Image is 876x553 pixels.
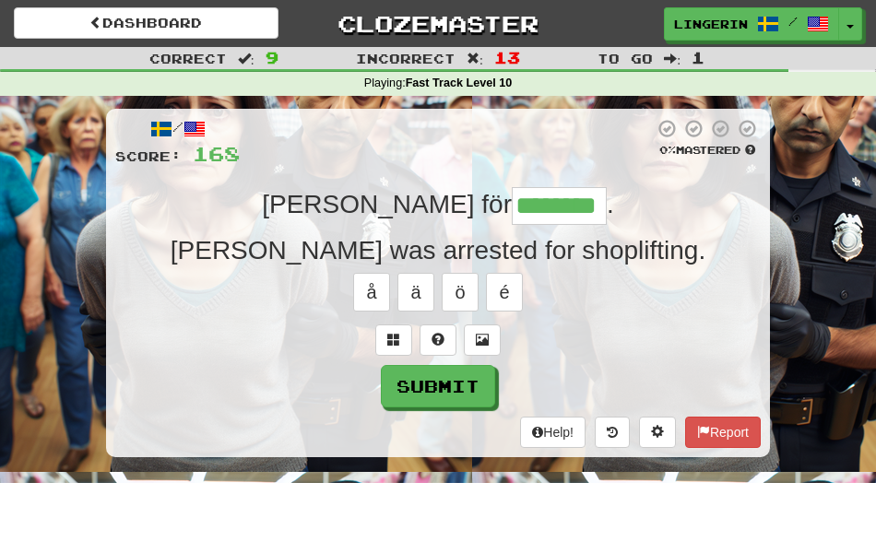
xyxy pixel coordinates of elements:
button: é [486,273,523,312]
a: Dashboard [14,7,278,39]
a: LingeringBird3394 / [664,7,839,41]
span: To go [598,51,653,66]
span: 168 [193,142,240,165]
span: 13 [494,48,520,66]
button: Submit [381,365,495,407]
a: Clozemaster [306,7,571,40]
strong: Fast Track Level 10 [406,76,513,89]
button: Round history (alt+y) [595,417,630,448]
span: LingeringBird3394 [674,16,748,32]
button: Help! [520,417,586,448]
button: Show image (alt+x) [464,324,501,356]
span: : [467,52,483,65]
div: Mastered [654,143,761,158]
span: 9 [266,48,278,66]
div: / [115,118,240,141]
button: Single letter hint - you only get 1 per sentence and score half the points! alt+h [420,324,456,356]
button: ä [397,273,434,312]
span: 1 [692,48,704,66]
span: Incorrect [356,51,456,66]
button: å [353,273,390,312]
div: [PERSON_NAME] was arrested for shoplifting. [115,232,761,269]
button: ö [442,273,479,312]
span: : [664,52,681,65]
span: / [788,15,798,28]
span: Score: [115,148,182,164]
button: Switch sentence to multiple choice alt+p [375,324,412,356]
span: . [607,190,614,218]
span: [PERSON_NAME] för [262,190,512,218]
span: : [238,52,255,65]
button: Report [685,417,761,448]
span: 0 % [659,144,676,156]
span: Correct [149,51,227,66]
